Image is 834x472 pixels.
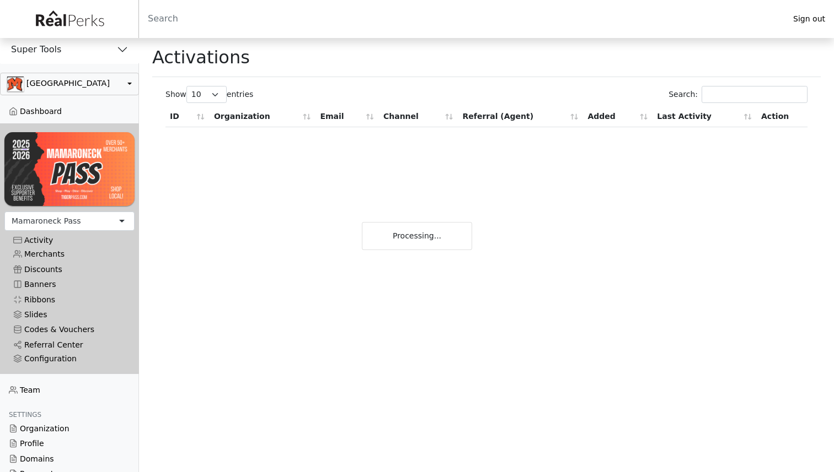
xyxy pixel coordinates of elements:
[669,86,808,103] label: Search:
[316,106,379,127] th: Email
[4,322,135,337] a: Codes & Vouchers
[165,86,253,103] label: Show entries
[165,106,210,127] th: ID
[4,132,135,206] img: UvwXJMpi3zTF1NL6z0MrguGCGojMqrs78ysOqfof.png
[362,222,472,250] div: Processing...
[784,12,834,26] a: Sign out
[4,292,135,307] a: Ribbons
[653,106,757,127] th: Last Activity
[757,106,808,127] th: Action
[4,277,135,292] a: Banners
[13,354,126,364] div: Configuration
[702,86,808,103] input: Search:
[583,106,653,127] th: Added
[9,411,41,419] span: Settings
[4,262,135,277] a: Discounts
[379,106,458,127] th: Channel
[139,6,784,32] input: Search
[12,215,81,227] div: Mamaroneck Pass
[186,86,227,103] select: Showentries
[4,338,135,352] a: Referral Center
[210,106,316,127] th: Organization
[30,7,109,31] img: real_perks_logo-01.svg
[4,247,135,262] a: Merchants
[4,307,135,322] a: Slides
[152,47,250,68] h1: Activations
[13,236,126,245] div: Activity
[7,77,24,91] img: 0SBPtshqTvrgEtdEgrWk70gKnUHZpYRm94MZ5hDb.png
[458,106,584,127] th: Referral (Agent)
